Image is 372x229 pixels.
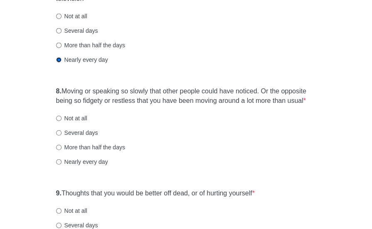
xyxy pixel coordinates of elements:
[56,114,87,122] label: Not at all
[56,143,125,151] label: More than half the days
[56,56,108,64] label: Nearly every day
[56,14,62,19] input: Not at all
[56,207,87,215] label: Not at all
[56,87,316,106] label: Moving or speaking so slowly that other people could have noticed. Or the opposite being so fidge...
[56,116,62,121] input: Not at all
[56,57,62,63] input: Nearly every day
[56,159,62,165] input: Nearly every day
[56,12,87,20] label: Not at all
[56,130,62,136] input: Several days
[56,27,98,35] label: Several days
[56,189,255,198] label: Thoughts that you would be better off dead, or of hurting yourself
[56,190,62,197] strong: 9.
[56,41,125,49] label: More than half the days
[56,129,98,137] label: Several days
[56,43,62,48] input: More than half the days
[56,145,62,150] input: More than half the days
[56,28,62,34] input: Several days
[56,223,62,228] input: Several days
[56,158,108,166] label: Nearly every day
[56,208,62,214] input: Not at all
[56,88,62,95] strong: 8.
